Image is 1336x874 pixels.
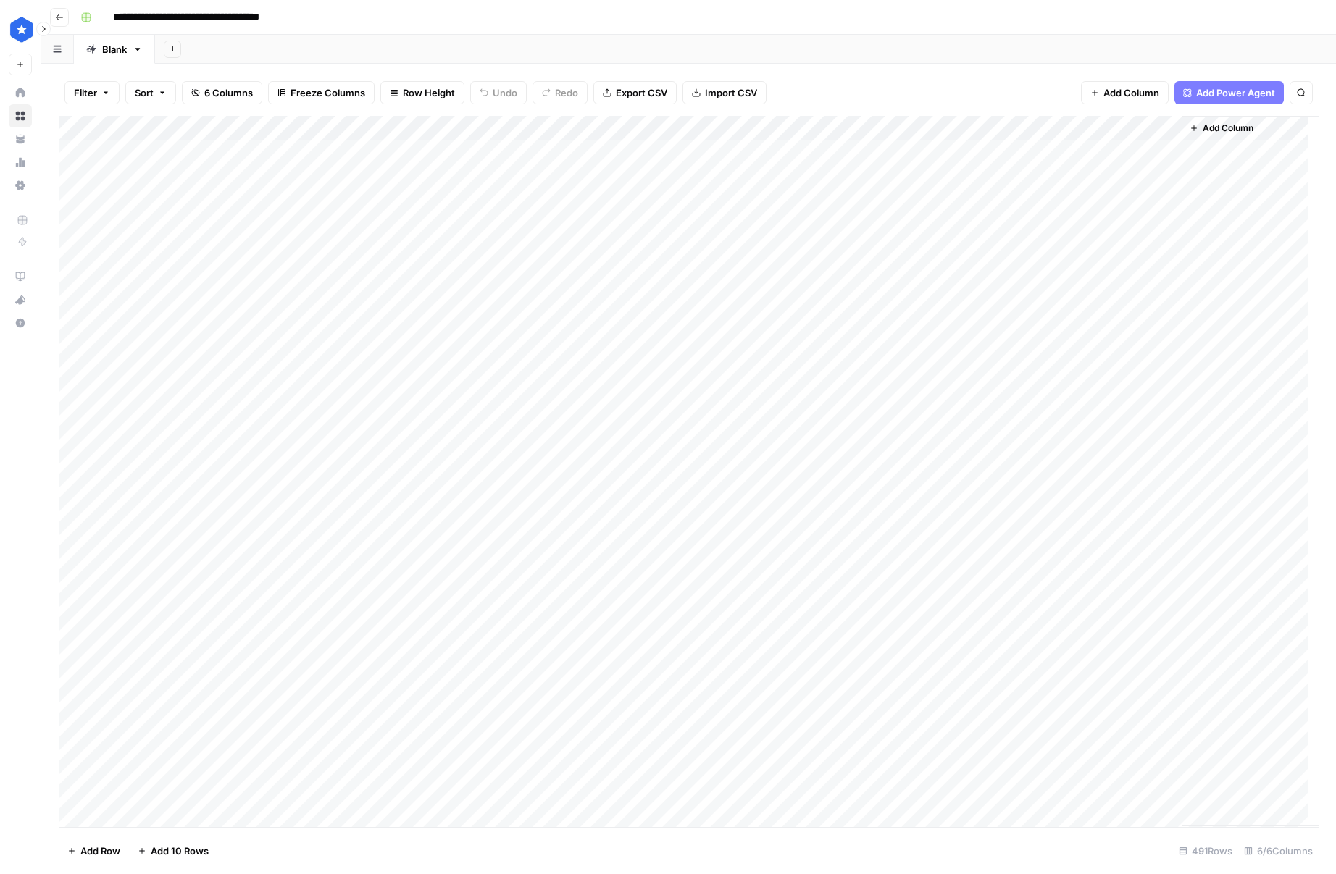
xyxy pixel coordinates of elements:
button: Help + Support [9,311,32,335]
button: Redo [533,81,588,104]
span: Undo [493,85,517,100]
span: Filter [74,85,97,100]
span: Add Column [1103,85,1159,100]
button: Undo [470,81,527,104]
a: Home [9,81,32,104]
button: Add Row [59,839,129,862]
span: Sort [135,85,154,100]
span: Row Height [403,85,455,100]
button: What's new? [9,288,32,311]
span: 6 Columns [204,85,253,100]
span: Freeze Columns [291,85,365,100]
span: Export CSV [616,85,667,100]
span: Add Row [80,844,120,858]
span: Add Power Agent [1196,85,1275,100]
button: Export CSV [593,81,677,104]
a: Browse [9,104,32,127]
button: Add 10 Rows [129,839,217,862]
div: 6/6 Columns [1238,839,1319,862]
span: Import CSV [705,85,757,100]
a: AirOps Academy [9,265,32,288]
img: ConsumerAffairs Logo [9,17,35,43]
span: Add 10 Rows [151,844,209,858]
button: Workspace: ConsumerAffairs [9,12,32,48]
button: 6 Columns [182,81,262,104]
button: Row Height [380,81,464,104]
a: Usage [9,151,32,174]
button: Filter [64,81,120,104]
span: Redo [555,85,578,100]
a: Settings [9,174,32,197]
button: Freeze Columns [268,81,375,104]
button: Sort [125,81,176,104]
a: Your Data [9,127,32,151]
button: Add Column [1081,81,1169,104]
a: Blank [74,35,155,64]
div: 491 Rows [1173,839,1238,862]
button: Import CSV [682,81,767,104]
div: Blank [102,42,127,56]
button: Add Power Agent [1174,81,1284,104]
div: What's new? [9,289,31,311]
button: Add Column [1184,119,1259,138]
span: Add Column [1203,122,1253,135]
